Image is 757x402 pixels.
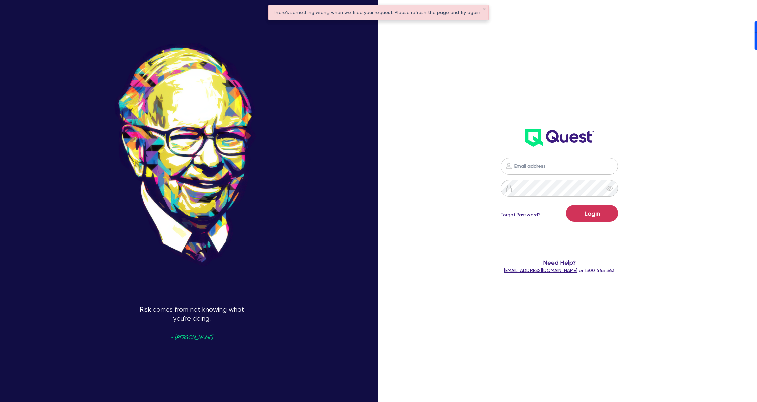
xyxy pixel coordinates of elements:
span: - [PERSON_NAME] [171,335,213,340]
img: icon-password [505,162,513,170]
button: ✕ [483,8,486,11]
button: Login [566,205,618,222]
a: [EMAIL_ADDRESS][DOMAIN_NAME] [504,268,577,273]
a: Forgot Password? [501,211,541,218]
img: icon-password [505,184,513,192]
span: or 1300 465 363 [504,268,615,273]
div: There's something wrong when we tried your request. Please refresh the page and try again [269,5,488,20]
span: eye [606,185,613,192]
span: Need Help? [456,258,663,267]
img: wH2k97JdezQIQAAAABJRU5ErkJggg== [525,129,594,147]
input: Email address [501,158,618,175]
